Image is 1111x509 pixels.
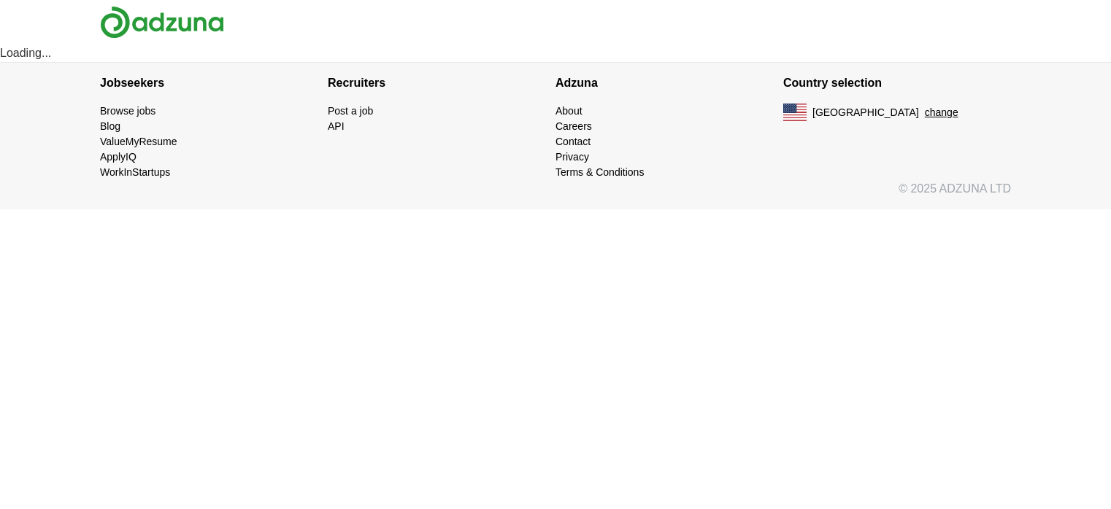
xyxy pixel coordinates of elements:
[100,6,224,39] img: Adzuna logo
[328,105,373,117] a: Post a job
[88,180,1023,209] div: © 2025 ADZUNA LTD
[100,120,120,132] a: Blog
[555,151,589,163] a: Privacy
[328,120,345,132] a: API
[783,63,1011,104] h4: Country selection
[100,166,170,178] a: WorkInStartups
[100,136,177,147] a: ValueMyResume
[100,151,137,163] a: ApplyIQ
[812,105,919,120] span: [GEOGRAPHIC_DATA]
[555,136,591,147] a: Contact
[555,120,592,132] a: Careers
[100,105,155,117] a: Browse jobs
[555,105,583,117] a: About
[783,104,807,121] img: US flag
[555,166,644,178] a: Terms & Conditions
[925,105,958,120] button: change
